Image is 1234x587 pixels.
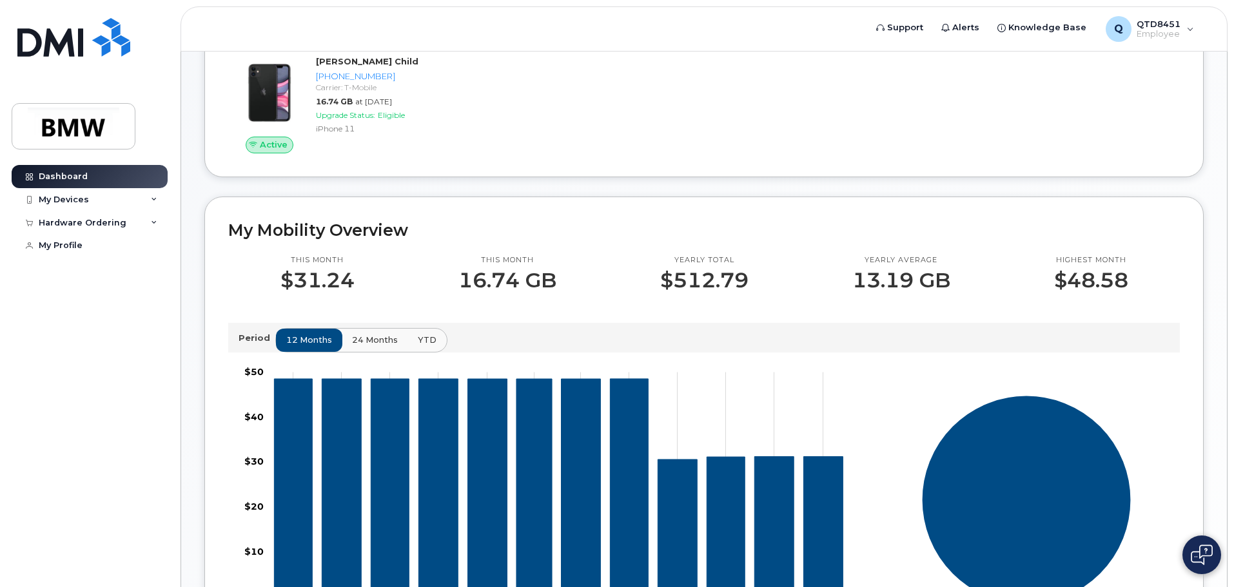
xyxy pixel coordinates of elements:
[260,139,288,151] span: Active
[280,255,355,265] p: This month
[660,269,749,292] p: $512.79
[458,269,556,292] p: 16.74 GB
[418,334,436,346] span: YTD
[244,456,264,467] tspan: $30
[228,55,455,153] a: Active[PERSON_NAME] Child[PHONE_NUMBER]Carrier: T-Mobile16.74 GBat [DATE]Upgrade Status:Eligiblei...
[932,15,988,41] a: Alerts
[1137,19,1180,29] span: QTD8451
[852,269,950,292] p: 13.19 GB
[1008,21,1086,34] span: Knowledge Base
[316,56,418,66] strong: [PERSON_NAME] Child
[316,110,375,120] span: Upgrade Status:
[355,97,392,106] span: at [DATE]
[244,545,264,557] tspan: $10
[458,255,556,265] p: This month
[280,269,355,292] p: $31.24
[352,334,398,346] span: 24 months
[239,332,275,344] p: Period
[316,123,449,134] div: iPhone 11
[316,82,449,93] div: Carrier: T-Mobile
[316,97,353,106] span: 16.74 GB
[239,62,300,124] img: iPhone_11.jpg
[867,15,932,41] a: Support
[1054,255,1128,265] p: Highest month
[244,410,264,422] tspan: $40
[660,255,749,265] p: Yearly total
[852,255,950,265] p: Yearly average
[244,366,264,378] tspan: $50
[988,15,1095,41] a: Knowledge Base
[1137,29,1180,39] span: Employee
[952,21,979,34] span: Alerts
[1097,16,1203,42] div: QTD8451
[316,70,449,82] div: [PHONE_NUMBER]
[1054,269,1128,292] p: $48.58
[1191,544,1213,565] img: Open chat
[887,21,923,34] span: Support
[1114,21,1123,37] span: Q
[244,501,264,512] tspan: $20
[228,220,1180,240] h2: My Mobility Overview
[378,110,405,120] span: Eligible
